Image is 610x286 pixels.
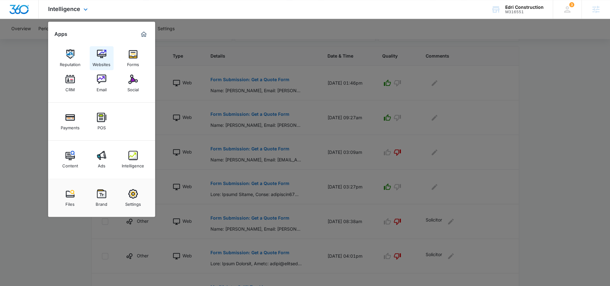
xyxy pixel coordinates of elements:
div: Intelligence [122,160,144,168]
div: Ads [98,160,105,168]
a: Intelligence [121,148,145,171]
a: Brand [90,186,114,210]
a: Files [58,186,82,210]
div: Files [65,199,75,207]
a: CRM [58,71,82,95]
a: Email [90,71,114,95]
span: 3 [569,2,574,7]
a: Payments [58,109,82,133]
a: Reputation [58,46,82,70]
div: Reputation [60,59,81,67]
div: Settings [125,199,141,207]
a: Settings [121,186,145,210]
div: CRM [65,84,75,92]
div: POS [98,122,106,130]
div: account id [505,10,544,14]
a: Content [58,148,82,171]
a: Ads [90,148,114,171]
span: Intelligence [48,6,80,12]
a: Social [121,71,145,95]
div: Content [62,160,78,168]
div: notifications count [569,2,574,7]
div: Forms [127,59,139,67]
a: POS [90,109,114,133]
div: account name [505,5,544,10]
div: Websites [92,59,110,67]
div: Social [127,84,139,92]
div: Email [97,84,107,92]
h2: Apps [54,31,67,37]
div: Brand [96,199,107,207]
a: Websites [90,46,114,70]
a: Marketing 360® Dashboard [139,29,149,39]
a: Forms [121,46,145,70]
div: Payments [61,122,80,130]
